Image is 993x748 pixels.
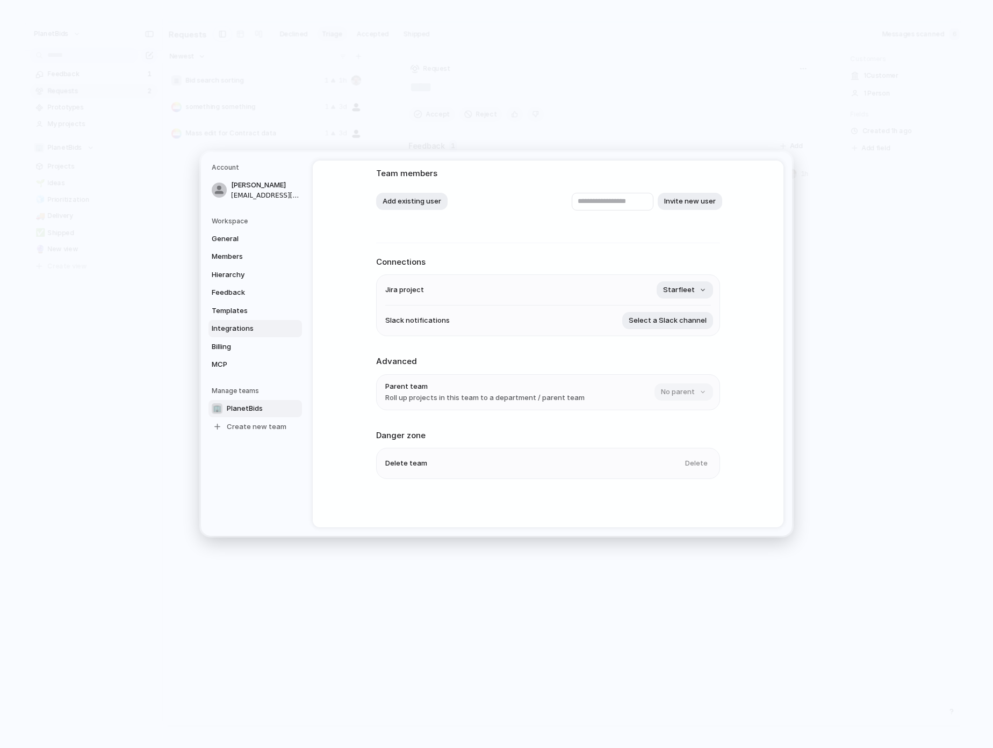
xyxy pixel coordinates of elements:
span: MCP [212,359,280,370]
h2: Team members [376,168,720,180]
a: Hierarchy [208,266,302,284]
span: Hierarchy [212,270,280,280]
h5: Manage teams [212,386,302,396]
a: [PERSON_NAME][EMAIL_ADDRESS][DOMAIN_NAME] [208,177,302,204]
span: Members [212,251,280,262]
a: Feedback [208,284,302,301]
a: Integrations [208,320,302,337]
h2: Danger zone [376,430,720,442]
span: Roll up projects in this team to a department / parent team [385,393,585,403]
button: Invite new user [658,193,722,210]
span: Billing [212,342,280,352]
h5: Workspace [212,216,302,226]
div: 🏢 [212,403,222,414]
span: Feedback [212,287,280,298]
span: Templates [212,306,280,316]
span: Delete team [385,459,427,469]
span: Slack notifications [385,316,450,326]
span: Starfleet [663,285,695,296]
a: Create new team [208,418,302,435]
span: PlanetBids [227,403,263,414]
h5: Account [212,163,302,172]
a: Members [208,248,302,265]
span: Parent team [385,381,585,392]
a: MCP [208,356,302,373]
span: Create new team [227,422,286,432]
button: Add existing user [376,193,448,210]
a: 🏢PlanetBids [208,400,302,417]
h2: Advanced [376,355,720,368]
span: Integrations [212,323,280,334]
button: Select a Slack channel [622,312,713,329]
h2: Connections [376,256,720,268]
a: Templates [208,302,302,319]
a: Billing [208,338,302,355]
span: Select a Slack channel [629,316,707,326]
span: [EMAIL_ADDRESS][DOMAIN_NAME] [231,191,300,200]
a: General [208,230,302,248]
span: [PERSON_NAME] [231,180,300,191]
span: General [212,234,280,244]
button: Starfleet [657,281,713,299]
span: Jira project [385,285,424,296]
